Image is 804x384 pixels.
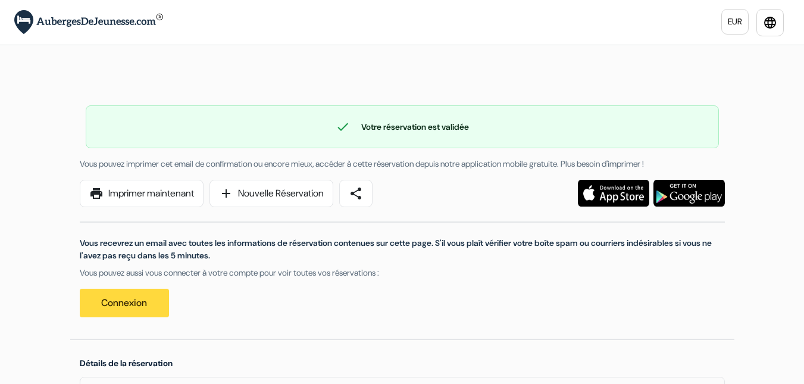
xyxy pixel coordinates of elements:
[80,267,725,279] p: Vous pouvez aussi vous connecter à votre compte pour voir toutes vos réservations :
[219,186,233,201] span: add
[80,289,169,317] a: Connexion
[89,186,104,201] span: print
[80,180,204,207] a: printImprimer maintenant
[14,10,163,35] img: AubergesDeJeunesse.com
[721,9,749,35] a: EUR
[209,180,333,207] a: addNouvelle Réservation
[756,9,784,36] a: language
[349,186,363,201] span: share
[336,120,350,134] span: check
[80,358,173,369] span: Détails de la réservation
[80,158,644,169] span: Vous pouvez imprimer cet email de confirmation ou encore mieux, accéder à cette réservation depui...
[86,120,718,134] div: Votre réservation est validée
[578,180,649,207] img: Téléchargez l'application gratuite
[339,180,373,207] a: share
[763,15,777,30] i: language
[80,237,725,262] p: Vous recevrez un email avec toutes les informations de réservation contenues sur cette page. S'il...
[653,180,725,207] img: Téléchargez l'application gratuite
